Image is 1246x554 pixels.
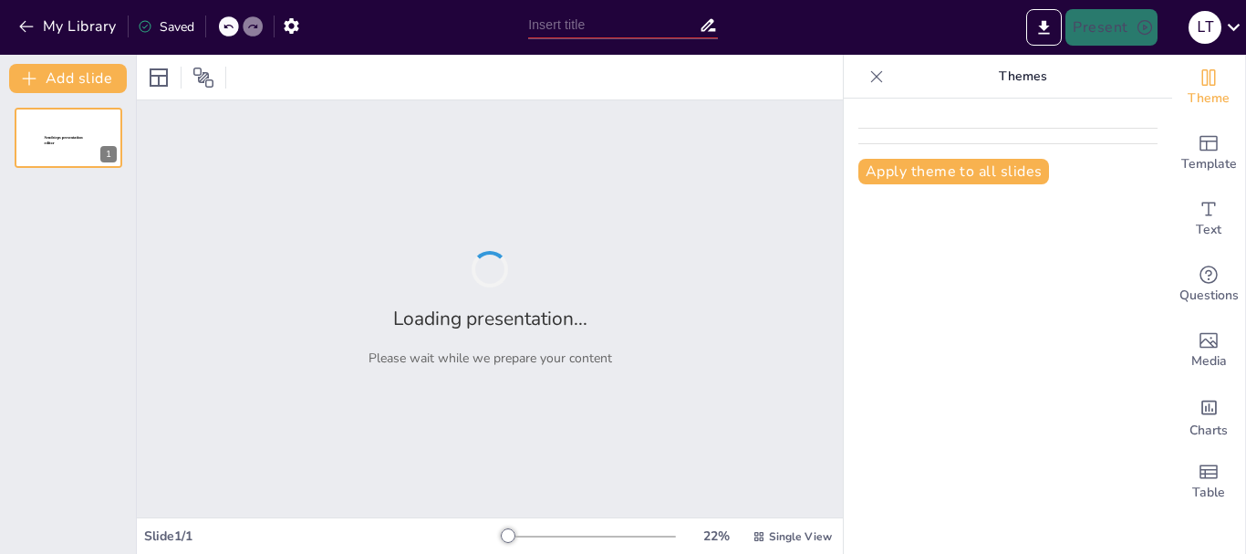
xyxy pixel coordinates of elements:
span: Template [1181,154,1237,174]
button: My Library [14,12,124,41]
span: Position [192,67,214,89]
div: 1 [15,108,122,168]
div: Get real-time input from your audience [1172,252,1245,318]
div: Add images, graphics, shapes or video [1172,318,1245,383]
h2: Loading presentation... [393,306,587,331]
div: Layout [144,63,173,92]
div: Slide 1 / 1 [144,528,501,545]
span: Charts [1189,421,1228,441]
div: Saved [138,18,194,36]
button: l t [1189,9,1221,46]
input: Insert title [528,12,699,38]
button: Export to PowerPoint [1026,9,1062,46]
button: Apply theme to all slides [858,159,1049,184]
div: l t [1189,11,1221,44]
button: Add slide [9,64,127,93]
div: Add charts and graphs [1172,383,1245,449]
span: Table [1192,483,1225,503]
span: Theme [1188,89,1230,109]
div: 1 [100,146,117,162]
div: Add text boxes [1172,186,1245,252]
div: Add ready made slides [1172,120,1245,186]
div: Add a table [1172,449,1245,515]
div: 22 % [694,528,738,545]
span: Single View [769,529,832,544]
button: Present [1065,9,1157,46]
div: Change the overall theme [1172,55,1245,120]
p: Please wait while we prepare your content [369,350,612,367]
span: Media [1191,351,1227,371]
span: Sendsteps presentation editor [45,136,83,146]
span: Questions [1179,286,1239,306]
p: Themes [891,55,1154,99]
span: Text [1196,220,1221,240]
